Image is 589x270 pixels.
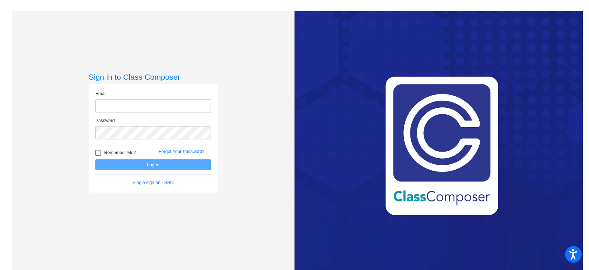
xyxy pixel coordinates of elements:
[133,180,173,185] a: Single sign on - SSO
[159,149,205,154] a: Forgot Your Password?
[89,72,218,82] h3: Sign in to Class Composer
[95,159,211,170] button: Log In
[95,117,115,124] label: Password
[104,148,136,157] span: Remember Me?
[95,90,106,97] label: Email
